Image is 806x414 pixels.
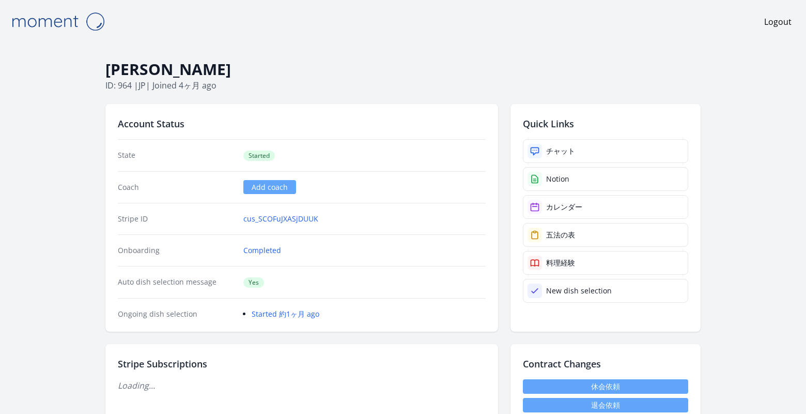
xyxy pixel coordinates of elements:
h2: Account Status [118,116,486,131]
a: Add coach [243,180,296,194]
div: カレンダー [546,202,582,212]
a: Completed [243,245,281,256]
a: Started 約1ヶ月 ago [252,309,319,319]
div: 五法の表 [546,230,575,240]
a: Notion [523,167,688,191]
div: チャット [546,146,575,156]
div: New dish selection [546,286,612,296]
h2: Contract Changes [523,357,688,371]
a: 五法の表 [523,223,688,247]
dt: Ongoing dish selection [118,309,235,319]
a: カレンダー [523,195,688,219]
dt: Onboarding [118,245,235,256]
p: Loading... [118,379,486,392]
p: ID: 964 | | Joined 4ヶ月 ago [105,79,701,92]
span: Started [243,151,275,161]
button: 退会依頼 [523,398,688,412]
span: Yes [243,277,264,288]
h2: Stripe Subscriptions [118,357,486,371]
a: Logout [764,16,792,28]
h1: [PERSON_NAME] [105,60,701,79]
h2: Quick Links [523,116,688,131]
dt: State [118,150,235,161]
a: cus_SCOFuJXASjDUUK [243,214,318,224]
span: jp [138,80,146,91]
div: Notion [546,174,569,184]
dt: Auto dish selection message [118,277,235,288]
dt: Stripe ID [118,214,235,224]
div: 料理経験 [546,258,575,268]
a: 休会依頼 [523,379,688,394]
img: Moment [6,8,110,35]
dt: Coach [118,182,235,193]
a: New dish selection [523,279,688,303]
a: チャット [523,139,688,163]
a: 料理経験 [523,251,688,275]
